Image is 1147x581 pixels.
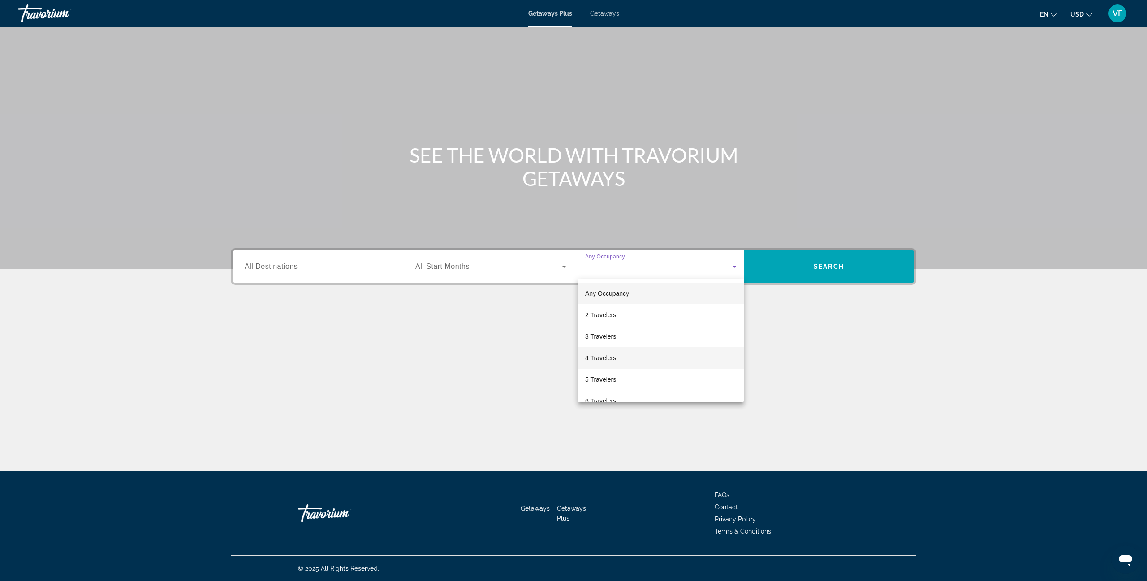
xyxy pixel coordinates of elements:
[585,331,616,342] span: 3 Travelers
[585,310,616,320] span: 2 Travelers
[585,290,629,297] span: Any Occupancy
[1111,545,1140,574] iframe: Button to launch messaging window
[585,374,616,385] span: 5 Travelers
[585,353,616,363] span: 4 Travelers
[585,396,616,406] span: 6 Travelers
